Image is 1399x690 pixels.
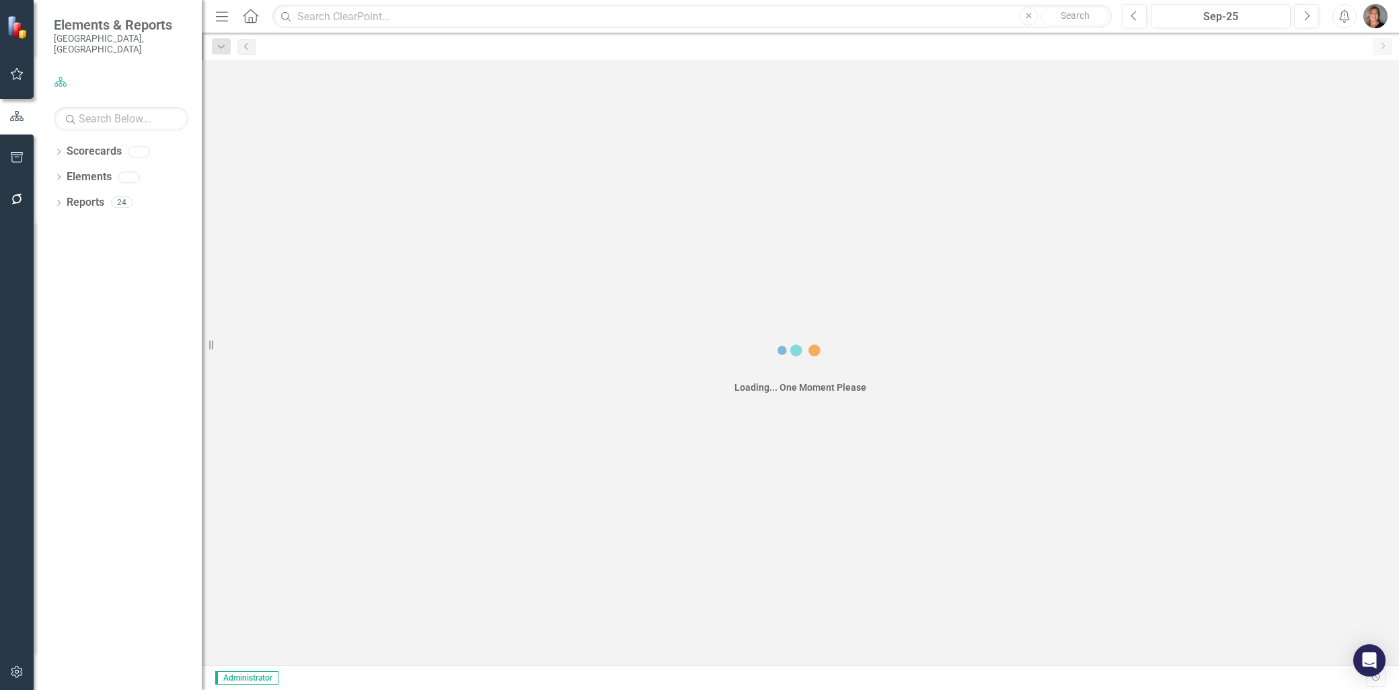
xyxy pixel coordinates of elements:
img: ClearPoint Strategy [7,15,30,39]
span: Search [1061,10,1090,21]
span: Administrator [215,671,278,685]
button: Sep-25 [1151,4,1291,28]
span: Elements & Reports [54,17,188,33]
small: [GEOGRAPHIC_DATA], [GEOGRAPHIC_DATA] [54,33,188,55]
div: Loading... One Moment Please [734,381,866,394]
input: Search Below... [54,107,188,130]
a: Reports [67,195,104,210]
div: 24 [111,197,133,208]
button: Search [1041,7,1108,26]
a: Elements [67,169,112,185]
img: Debra Kellison [1363,4,1388,28]
a: Scorecards [67,144,122,159]
div: Sep-25 [1156,9,1286,25]
input: Search ClearPoint... [272,5,1112,28]
div: Open Intercom Messenger [1353,644,1386,677]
